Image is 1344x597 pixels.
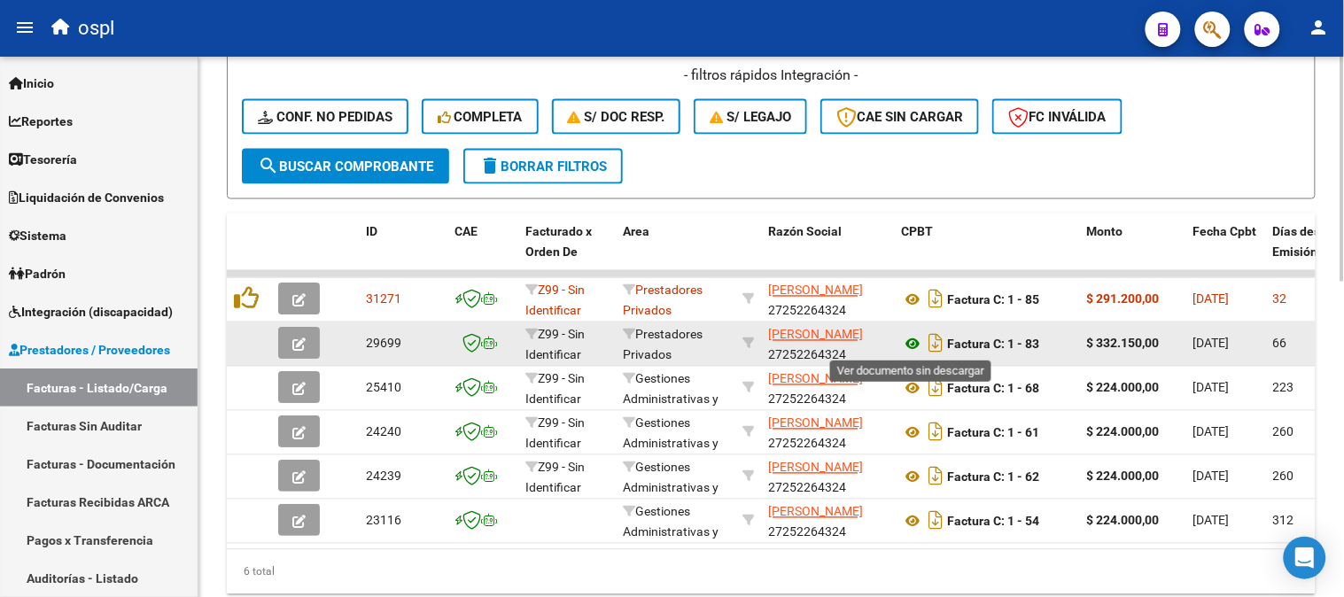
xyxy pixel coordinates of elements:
span: Borrar Filtros [479,159,607,174]
span: Buscar Comprobante [258,159,433,174]
button: CAE SIN CARGAR [820,99,979,135]
span: [DATE] [1193,514,1230,528]
span: [PERSON_NAME] [768,461,863,475]
span: Area [623,225,649,239]
div: 27252264324 [768,458,887,495]
span: [DATE] [1193,425,1230,439]
button: Borrar Filtros [463,149,623,184]
strong: Factura C: 1 - 83 [947,337,1039,352]
span: [DATE] [1193,292,1230,306]
datatable-header-cell: Razón Social [761,213,894,291]
span: ID [366,225,377,239]
span: Prestadores Privados [623,283,703,318]
button: Buscar Comprobante [242,149,449,184]
span: Completa [438,109,523,125]
div: 27252264324 [768,281,887,318]
mat-icon: delete [479,155,501,176]
span: Fecha Cpbt [1193,225,1257,239]
span: Gestiones Administrativas y Otros [623,372,719,427]
span: [PERSON_NAME] [768,416,863,430]
span: Prestadores Privados [623,328,703,362]
span: 223 [1273,381,1294,395]
button: S/ legajo [694,99,807,135]
span: Facturado x Orden De [525,225,592,260]
span: Liquidación de Convenios [9,188,164,207]
i: Descargar documento [924,418,947,446]
strong: Factura C: 1 - 85 [947,293,1039,307]
mat-icon: menu [14,17,35,38]
datatable-header-cell: Area [616,213,735,291]
span: 312 [1273,514,1294,528]
span: Reportes [9,112,73,131]
span: Z99 - Sin Identificar [525,283,585,318]
span: [DATE] [1193,381,1230,395]
div: 27252264324 [768,502,887,539]
span: [DATE] [1193,337,1230,351]
span: Z99 - Sin Identificar [525,372,585,407]
span: CPBT [901,225,933,239]
span: 25410 [366,381,401,395]
span: [PERSON_NAME] [768,372,863,386]
i: Descargar documento [924,462,947,491]
datatable-header-cell: Fecha Cpbt [1186,213,1266,291]
span: Gestiones Administrativas y Otros [623,416,719,471]
div: 27252264324 [768,414,887,451]
strong: Factura C: 1 - 62 [947,470,1039,485]
div: 6 total [227,550,1316,594]
span: 24240 [366,425,401,439]
datatable-header-cell: CAE [447,213,518,291]
h4: - filtros rápidos Integración - [242,66,1301,85]
span: S/ Doc Resp. [568,109,665,125]
span: Inicio [9,74,54,93]
button: S/ Doc Resp. [552,99,681,135]
strong: $ 224.000,00 [1087,469,1160,484]
span: 24239 [366,469,401,484]
span: 260 [1273,469,1294,484]
strong: Factura C: 1 - 61 [947,426,1039,440]
mat-icon: search [258,155,279,176]
span: Prestadores / Proveedores [9,340,170,360]
datatable-header-cell: Monto [1080,213,1186,291]
datatable-header-cell: CPBT [894,213,1080,291]
span: 23116 [366,514,401,528]
i: Descargar documento [924,507,947,535]
datatable-header-cell: ID [359,213,447,291]
span: [PERSON_NAME] [768,328,863,342]
span: [PERSON_NAME] [768,283,863,298]
span: S/ legajo [710,109,791,125]
span: Z99 - Sin Identificar [525,416,585,451]
span: 31271 [366,292,401,306]
span: Sistema [9,226,66,245]
span: ospl [78,9,114,48]
div: 27252264324 [768,325,887,362]
span: 32 [1273,292,1287,306]
span: 29699 [366,337,401,351]
span: [DATE] [1193,469,1230,484]
span: Integración (discapacidad) [9,302,173,322]
span: 260 [1273,425,1294,439]
strong: $ 224.000,00 [1087,381,1160,395]
span: Z99 - Sin Identificar [525,461,585,495]
span: 66 [1273,337,1287,351]
strong: Factura C: 1 - 54 [947,515,1039,529]
button: Conf. no pedidas [242,99,408,135]
span: FC Inválida [1008,109,1107,125]
span: Monto [1087,225,1123,239]
span: Z99 - Sin Identificar [525,328,585,362]
i: Descargar documento [924,374,947,402]
button: Completa [422,99,539,135]
div: 27252264324 [768,369,887,407]
span: Razón Social [768,225,842,239]
span: Conf. no pedidas [258,109,392,125]
i: Descargar documento [924,285,947,314]
strong: $ 224.000,00 [1087,425,1160,439]
span: Gestiones Administrativas y Otros [623,505,719,560]
span: Días desde Emisión [1273,225,1335,260]
div: Open Intercom Messenger [1284,537,1326,579]
i: Descargar documento [924,330,947,358]
mat-icon: person [1309,17,1330,38]
datatable-header-cell: Facturado x Orden De [518,213,616,291]
span: Tesorería [9,150,77,169]
strong: $ 291.200,00 [1087,292,1160,306]
span: Gestiones Administrativas y Otros [623,461,719,516]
